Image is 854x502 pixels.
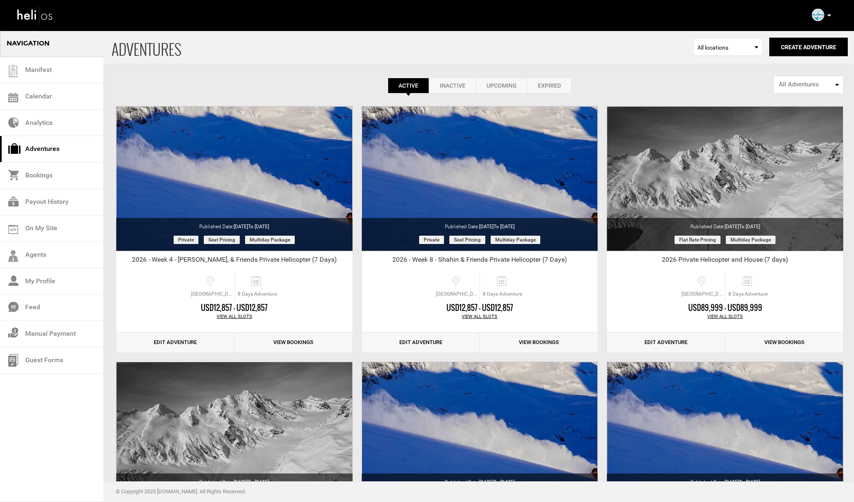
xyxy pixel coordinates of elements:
[429,78,476,93] a: Inactive
[174,236,198,244] span: Private
[725,332,843,353] a: View Bookings
[476,78,527,93] a: Upcoming
[779,80,833,89] span: All Adventures
[234,479,269,485] span: [DATE]
[675,236,720,244] span: Flat Rate Pricing
[245,236,295,244] span: Multiday package
[449,236,485,244] span: Seat Pricing
[725,479,760,485] span: [DATE]
[693,38,763,56] span: Select box activate
[235,291,280,298] span: 8 Days Adventure
[527,78,572,93] a: Expired
[419,236,444,244] span: Private
[725,224,760,229] span: [DATE]
[388,78,429,93] a: Active
[116,332,234,353] a: Edit Adventure
[812,9,824,21] img: 438683b5cd015f564d7e3f120c79d992.png
[116,473,353,486] div: Published Date:
[189,291,234,298] span: [GEOGRAPHIC_DATA][PERSON_NAME], [GEOGRAPHIC_DATA]
[739,224,760,229] span: to [DATE]
[769,38,848,56] button: Create Adventure
[8,225,18,234] img: on_my_site.svg
[362,473,598,486] div: Published Date:
[8,93,18,103] img: calendar.svg
[362,313,598,320] div: View All Slots
[607,218,843,230] div: Published Date:
[607,332,725,353] a: Edit Adventure
[479,479,515,485] span: [DATE]
[248,479,269,485] span: to [DATE]
[607,473,843,486] div: Published Date:
[362,332,480,353] a: Edit Adventure
[680,291,725,298] span: [GEOGRAPHIC_DATA][PERSON_NAME], [GEOGRAPHIC_DATA]
[434,291,479,298] span: [GEOGRAPHIC_DATA][PERSON_NAME], [GEOGRAPHIC_DATA]
[248,224,269,229] span: to [DATE]
[112,30,693,64] span: ADVENTURES
[479,224,515,229] span: [DATE]
[17,5,54,26] img: heli-logo
[116,313,353,320] div: View All Slots
[479,332,598,353] a: View Bookings
[362,303,598,313] div: USD12,857 - USD12,857
[607,255,843,268] div: 2026 Private Helicopter and House (7 days)
[204,236,240,244] span: Seat Pricing
[116,218,353,230] div: Published Date:
[362,218,598,230] div: Published Date:
[739,479,760,485] span: to [DATE]
[494,479,515,485] span: to [DATE]
[607,313,843,320] div: View All Slots
[773,76,844,93] button: All Adventures
[697,43,759,52] span: All locations
[726,236,775,244] span: Multiday package
[494,224,515,229] span: to [DATE]
[480,291,525,298] span: 8 Days Adventure
[8,250,18,262] img: agents-icon.svg
[607,303,843,313] div: USD89,999 - USD89,999
[491,236,540,244] span: Multiday package
[234,332,353,353] a: View Bookings
[116,303,353,313] div: USD12,857 - USD12,857
[7,65,19,77] img: guest-list.svg
[234,224,269,229] span: [DATE]
[116,255,353,268] div: 2026 - Week 4 - [PERSON_NAME], & Friends Private Helicopter (7 Days)
[725,291,771,298] span: 8 Days Adventure
[362,255,598,268] div: 2026 - Week 8 - Shahin & Friends Private Helicopter (7 Days)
